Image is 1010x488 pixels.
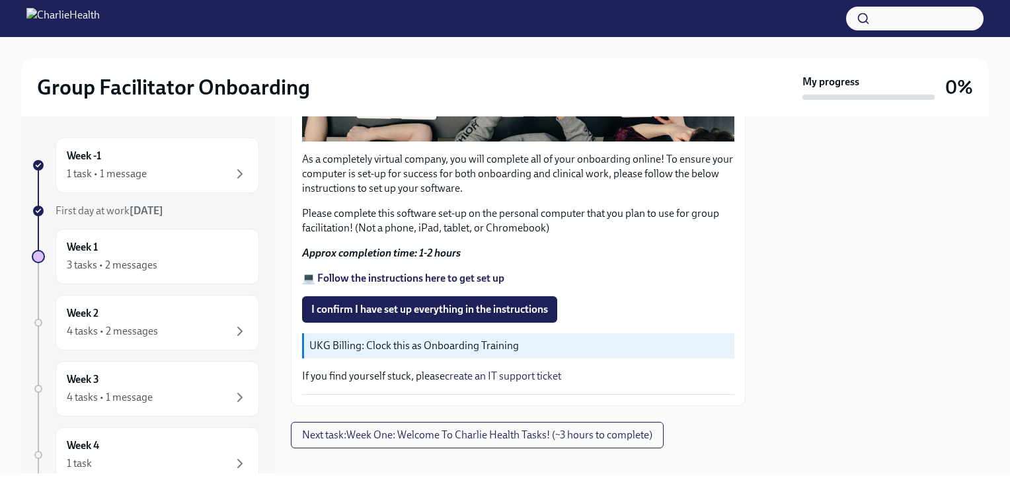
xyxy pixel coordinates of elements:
strong: [DATE] [130,204,163,217]
p: UKG Billing: Clock this as Onboarding Training [309,339,729,353]
span: Next task : Week One: Welcome To Charlie Health Tasks! (~3 hours to complete) [302,428,652,442]
a: First day at work[DATE] [32,204,259,218]
button: Next task:Week One: Welcome To Charlie Health Tasks! (~3 hours to complete) [291,422,664,448]
div: 4 tasks • 2 messages [67,324,158,339]
a: create an IT support ticket [445,370,561,382]
div: 4 tasks • 1 message [67,390,153,405]
p: Please complete this software set-up on the personal computer that you plan to use for group faci... [302,206,734,235]
h2: Group Facilitator Onboarding [37,74,310,101]
a: 💻 Follow the instructions here to get set up [302,272,504,284]
div: 1 task • 1 message [67,167,147,181]
a: Week -11 task • 1 message [32,138,259,193]
div: 3 tasks • 2 messages [67,258,157,272]
h6: Week -1 [67,149,101,163]
h6: Week 2 [67,306,98,321]
h3: 0% [945,75,973,99]
a: Week 24 tasks • 2 messages [32,295,259,350]
p: If you find yourself stuck, please [302,369,734,384]
button: I confirm I have set up everything in the instructions [302,296,557,323]
a: Week 34 tasks • 1 message [32,361,259,417]
strong: My progress [802,75,859,89]
strong: Approx completion time: 1-2 hours [302,247,461,259]
p: As a completely virtual company, you will complete all of your onboarding online! To ensure your ... [302,152,734,196]
div: 1 task [67,456,92,471]
span: I confirm I have set up everything in the instructions [311,303,548,316]
span: First day at work [56,204,163,217]
img: CharlieHealth [26,8,100,29]
a: Week 41 task [32,427,259,483]
a: Week 13 tasks • 2 messages [32,229,259,284]
h6: Week 4 [67,438,99,453]
h6: Week 1 [67,240,98,255]
h6: Week 3 [67,372,99,387]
